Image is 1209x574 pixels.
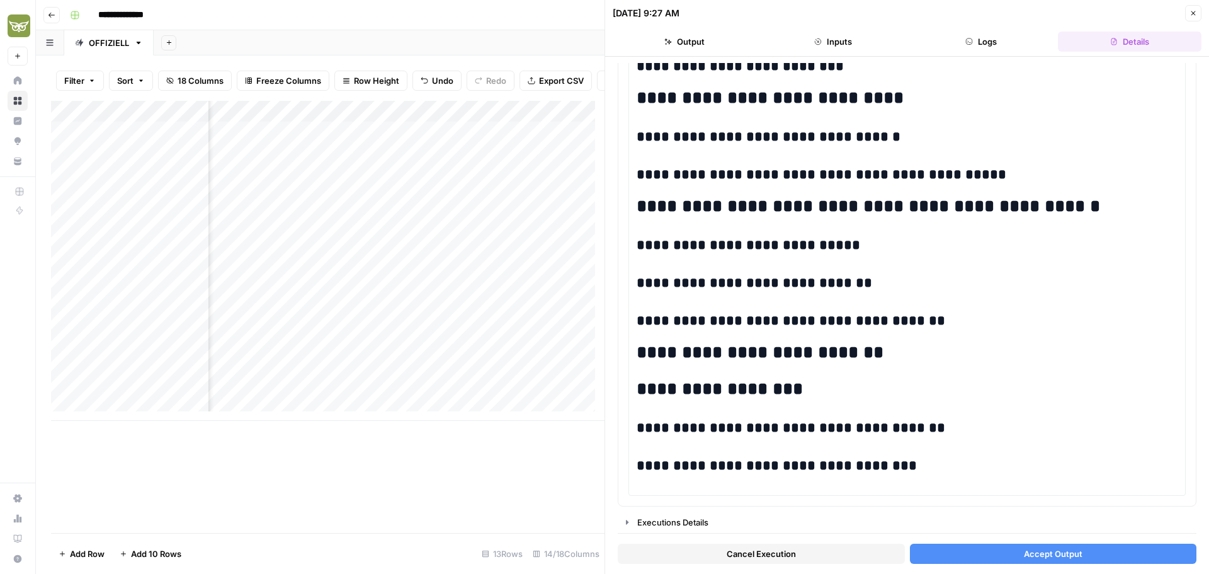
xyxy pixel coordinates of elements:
a: Insights [8,111,28,131]
a: Your Data [8,151,28,171]
button: Add Row [51,544,112,564]
span: Freeze Columns [256,74,321,87]
button: Freeze Columns [237,71,329,91]
button: Filter [56,71,104,91]
button: Accept Output [910,544,1197,564]
img: Evergreen Media Logo [8,14,30,37]
span: Sort [117,74,133,87]
button: Undo [412,71,462,91]
a: Settings [8,488,28,508]
a: Opportunities [8,131,28,151]
button: Help + Support [8,549,28,569]
button: Executions Details [618,512,1196,532]
button: Add 10 Rows [112,544,189,564]
span: Accept Output [1024,548,1082,560]
a: Home [8,71,28,91]
a: Usage [8,508,28,529]
button: Logs [910,32,1053,52]
button: Workspace: Evergreen Media [8,10,28,42]
button: Inputs [761,32,905,52]
span: Row Height [354,74,399,87]
span: 18 Columns [178,74,224,87]
a: Learning Hub [8,529,28,549]
span: Undo [432,74,453,87]
span: Add Row [70,548,105,560]
span: Redo [486,74,506,87]
div: Executions Details [637,516,1188,529]
button: Output [613,32,756,52]
span: Filter [64,74,84,87]
div: 14/18 Columns [528,544,604,564]
div: 13 Rows [477,544,528,564]
button: Cancel Execution [618,544,905,564]
a: OFFIZIELL [64,30,154,55]
button: 18 Columns [158,71,232,91]
span: Export CSV [539,74,584,87]
span: Add 10 Rows [131,548,181,560]
button: Row Height [334,71,407,91]
span: Cancel Execution [727,548,796,560]
button: Redo [467,71,514,91]
a: Browse [8,91,28,111]
button: Sort [109,71,153,91]
button: Export CSV [519,71,592,91]
div: [DATE] 9:27 AM [613,7,679,20]
div: OFFIZIELL [89,37,129,49]
button: Details [1058,32,1201,52]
